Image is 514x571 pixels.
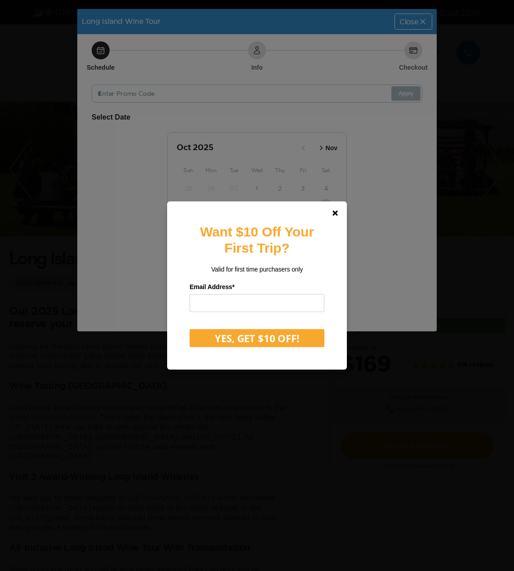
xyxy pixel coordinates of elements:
[324,202,346,224] a: Close
[200,224,314,255] strong: Want $10 Off Your First Trip?
[211,266,303,273] span: Valid for first time purchasers only
[190,329,324,347] button: YES, GET $10 OFF!
[190,280,324,294] label: Email Address
[232,283,235,290] span: Required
